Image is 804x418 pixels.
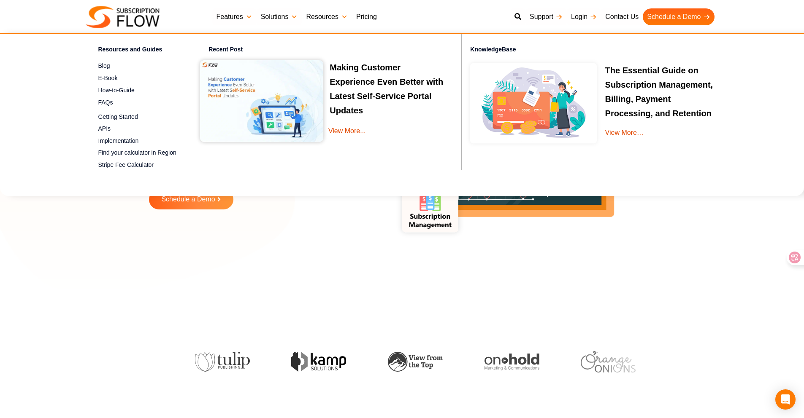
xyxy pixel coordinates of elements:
[98,97,179,107] a: FAQs
[470,40,729,59] h4: KnowledgeBase
[466,59,601,147] img: Online-recurring-Billing-software
[601,8,643,25] a: Contact Us
[330,63,443,118] a: Making Customer Experience Even Better with Latest Self-Service Portal Updates
[200,60,323,142] img: Self-Service Portal Updates
[302,8,352,25] a: Resources
[98,113,138,121] span: Getting Started
[192,352,246,372] img: tulip-publishing
[208,45,455,57] h4: Recent Post
[98,124,179,134] a: APIs
[98,98,113,107] span: FAQs
[384,352,439,372] img: view-from-the-top
[98,124,111,133] span: APIs
[567,8,601,25] a: Login
[212,8,257,25] a: Features
[288,352,343,372] img: kamp-solution
[98,112,179,122] a: Getting Started
[161,196,215,203] span: Schedule a Demo
[98,74,118,83] span: E-Book
[98,61,179,71] a: Blog
[481,354,536,370] img: onhold-marketing
[149,190,233,209] a: Schedule a Demo
[525,8,567,25] a: Support
[98,137,139,145] span: Implementation
[643,8,714,25] a: Schedule a Demo
[98,45,179,57] h4: Resources and Guides
[605,129,644,136] a: View More…
[328,125,447,149] a: View More...
[98,86,135,95] span: How-to-Guide
[578,351,633,372] img: orange-onions
[98,148,179,158] a: Find your calculator in Region
[257,8,302,25] a: Solutions
[98,85,179,95] a: How-to-Guide
[98,73,179,83] a: E-Book
[98,160,179,170] a: Stripe Fee Calculator
[352,8,381,25] a: Pricing
[605,63,717,121] p: The Essential Guide on Subscription Management, Billing, Payment Processing, and Retention
[98,136,179,146] a: Implementation
[86,6,160,28] img: Subscriptionflow
[775,389,796,410] div: Open Intercom Messenger
[98,62,110,70] span: Blog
